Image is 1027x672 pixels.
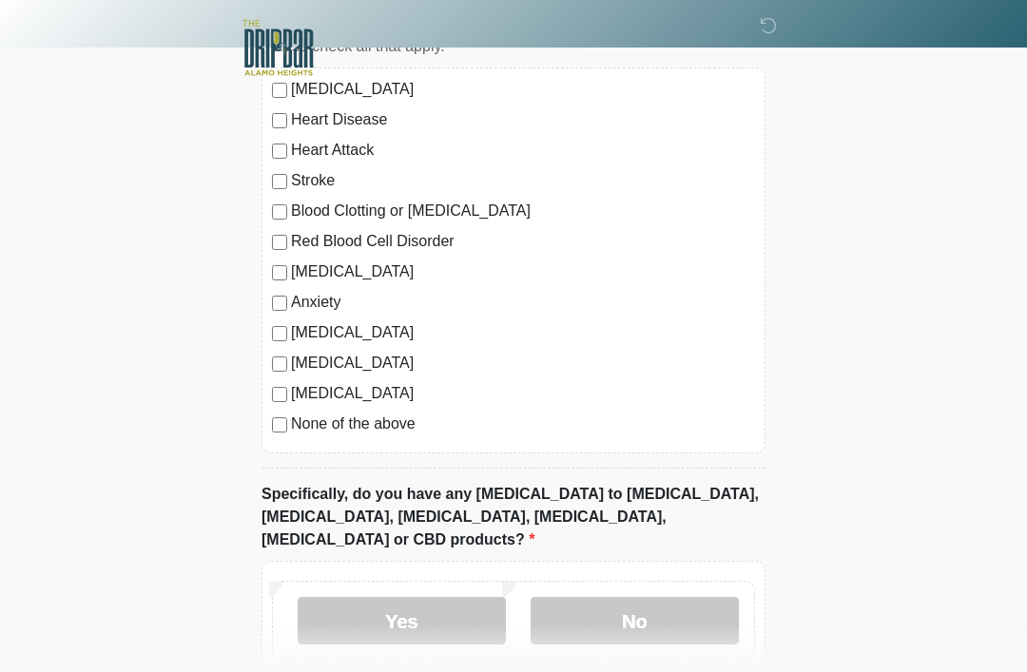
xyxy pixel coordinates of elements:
label: Red Blood Cell Disorder [291,230,755,253]
input: Heart Attack [272,144,287,159]
input: Anxiety [272,296,287,311]
img: The DRIPBaR - Alamo Heights Logo [242,14,314,82]
label: Stroke [291,169,755,192]
input: [MEDICAL_DATA] [272,356,287,372]
input: Heart Disease [272,113,287,128]
input: None of the above [272,417,287,432]
input: [MEDICAL_DATA] [272,326,287,341]
label: Heart Attack [291,139,755,162]
label: Yes [298,597,506,644]
label: Heart Disease [291,108,755,131]
label: Anxiety [291,291,755,314]
label: [MEDICAL_DATA] [291,352,755,374]
label: Specifically, do you have any [MEDICAL_DATA] to [MEDICAL_DATA], [MEDICAL_DATA], [MEDICAL_DATA], [... [262,483,765,551]
label: [MEDICAL_DATA] [291,321,755,344]
label: [MEDICAL_DATA] [291,260,755,283]
input: Blood Clotting or [MEDICAL_DATA] [272,204,287,220]
input: [MEDICAL_DATA] [272,387,287,402]
input: [MEDICAL_DATA] [272,265,287,280]
label: Blood Clotting or [MEDICAL_DATA] [291,200,755,222]
label: No [531,597,739,644]
label: None of the above [291,413,755,435]
input: Red Blood Cell Disorder [272,235,287,250]
label: [MEDICAL_DATA] [291,382,755,405]
input: Stroke [272,174,287,189]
